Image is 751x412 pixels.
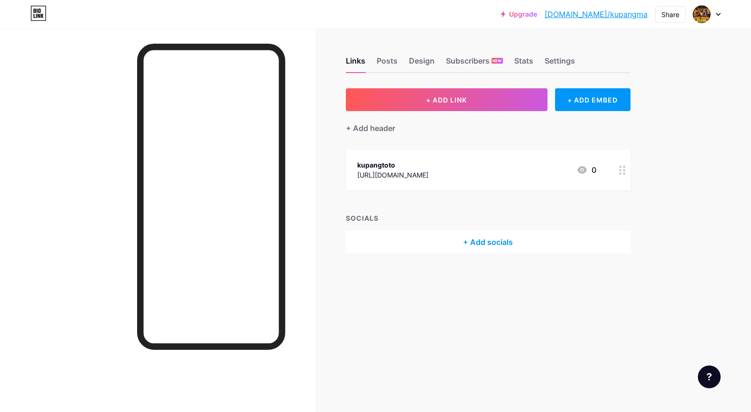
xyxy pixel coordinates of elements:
[357,170,428,180] div: [URL][DOMAIN_NAME]
[545,9,648,20] a: [DOMAIN_NAME]/kupangma
[346,55,365,72] div: Links
[514,55,533,72] div: Stats
[446,55,503,72] div: Subscribers
[346,213,630,223] div: SOCIALS
[492,58,501,64] span: NEW
[501,10,537,18] a: Upgrade
[426,96,467,104] span: + ADD LINK
[357,160,428,170] div: kupangtoto
[576,164,596,176] div: 0
[545,55,575,72] div: Settings
[693,5,711,23] img: kupang macau
[555,88,630,111] div: + ADD EMBED
[346,231,630,253] div: + Add socials
[346,122,395,134] div: + Add header
[346,88,547,111] button: + ADD LINK
[377,55,398,72] div: Posts
[661,9,679,19] div: Share
[409,55,435,72] div: Design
